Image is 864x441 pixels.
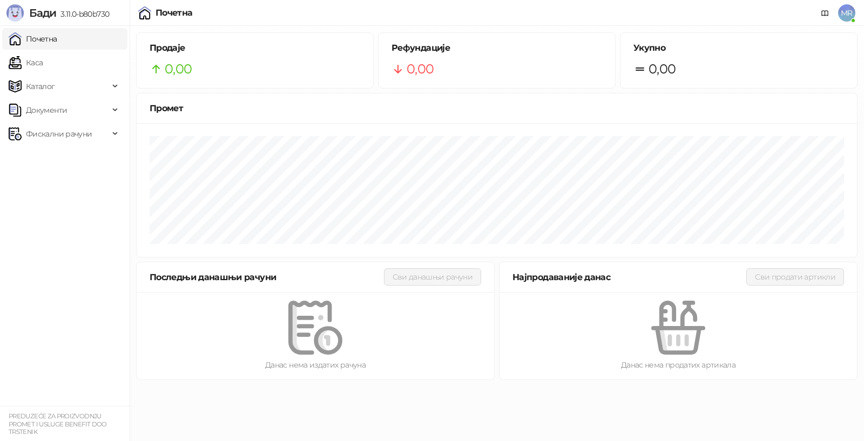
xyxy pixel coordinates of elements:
[154,359,477,371] div: Данас нема издатих рачуна
[150,270,384,284] div: Последњи данашњи рачуни
[9,28,57,50] a: Почетна
[517,359,840,371] div: Данас нема продатих артикала
[26,76,55,97] span: Каталог
[150,42,360,55] h5: Продаје
[816,4,834,22] a: Документација
[9,52,43,73] a: Каса
[838,4,855,22] span: MR
[9,412,107,436] small: PREDUZEĆE ZA PROIZVODNJU PROMET I USLUGE BENEFIT DOO TRSTENIK
[29,6,56,19] span: Бади
[746,268,844,286] button: Сви продати артикли
[649,59,676,79] span: 0,00
[56,9,109,19] span: 3.11.0-b80b730
[6,4,24,22] img: Logo
[26,99,67,121] span: Документи
[165,59,192,79] span: 0,00
[633,42,844,55] h5: Укупно
[512,270,746,284] div: Најпродаваније данас
[26,123,92,145] span: Фискални рачуни
[156,9,193,17] div: Почетна
[384,268,481,286] button: Сви данашњи рачуни
[150,101,844,115] div: Промет
[407,59,434,79] span: 0,00
[391,42,602,55] h5: Рефундације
